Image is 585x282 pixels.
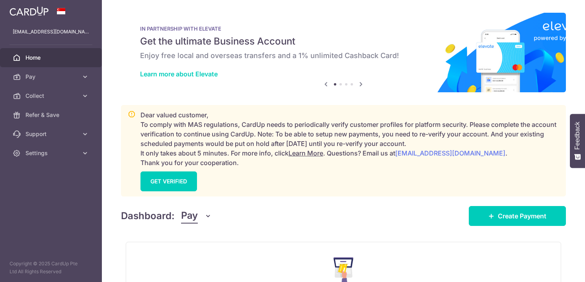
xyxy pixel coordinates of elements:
img: Renovation banner [121,13,566,92]
a: Learn more about Elevate [140,70,218,78]
span: Refer & Save [25,111,78,119]
button: Feedback - Show survey [570,114,585,168]
h4: Dashboard: [121,209,175,223]
span: Pay [25,73,78,81]
span: Create Payment [498,211,546,221]
h6: Enjoy free local and overseas transfers and a 1% unlimited Cashback Card! [140,51,547,60]
h5: Get the ultimate Business Account [140,35,547,48]
span: Settings [25,149,78,157]
a: [EMAIL_ADDRESS][DOMAIN_NAME] [395,149,505,157]
p: Dear valued customer, To comply with MAS regulations, CardUp needs to periodically verify custome... [140,110,559,167]
a: Learn More [289,149,323,157]
p: IN PARTNERSHIP WITH ELEVATE [140,25,547,32]
span: Feedback [574,122,581,150]
p: [EMAIL_ADDRESS][DOMAIN_NAME] [13,28,89,36]
span: Pay [181,208,198,224]
span: Home [25,54,78,62]
a: GET VERIFIED [140,171,197,191]
img: CardUp [10,6,49,16]
span: Support [25,130,78,138]
button: Pay [181,208,212,224]
a: Create Payment [469,206,566,226]
span: Collect [25,92,78,100]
